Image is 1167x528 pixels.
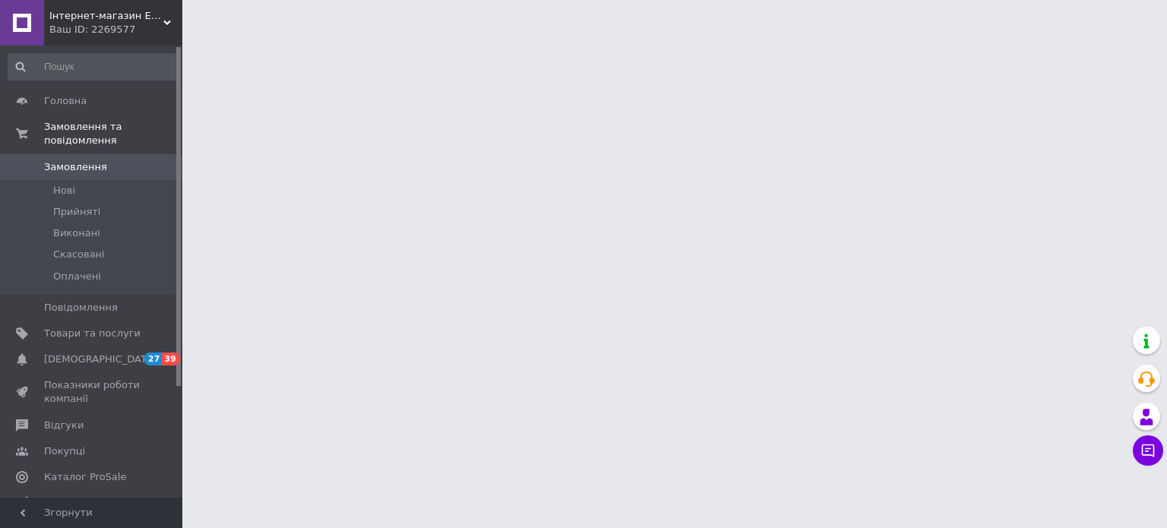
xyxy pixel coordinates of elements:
span: Аналітика [44,496,96,510]
span: Інтернет-магазин EcoZvar [49,9,163,23]
div: Ваш ID: 2269577 [49,23,182,36]
span: 27 [144,353,162,365]
span: Нові [53,184,75,198]
span: Виконані [53,226,100,240]
span: Замовлення та повідомлення [44,120,182,147]
span: Покупці [44,444,85,458]
span: [DEMOGRAPHIC_DATA] [44,353,157,366]
span: Повідомлення [44,301,118,315]
span: Товари та послуги [44,327,141,340]
span: Показники роботи компанії [44,378,141,406]
span: Відгуки [44,419,84,432]
span: Оплачені [53,270,101,283]
span: Скасовані [53,248,105,261]
span: 39 [162,353,179,365]
span: Прийняті [53,205,100,219]
span: Замовлення [44,160,107,174]
span: Головна [44,94,87,108]
button: Чат з покупцем [1133,435,1163,466]
input: Пошук [8,53,179,81]
span: Каталог ProSale [44,470,126,484]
